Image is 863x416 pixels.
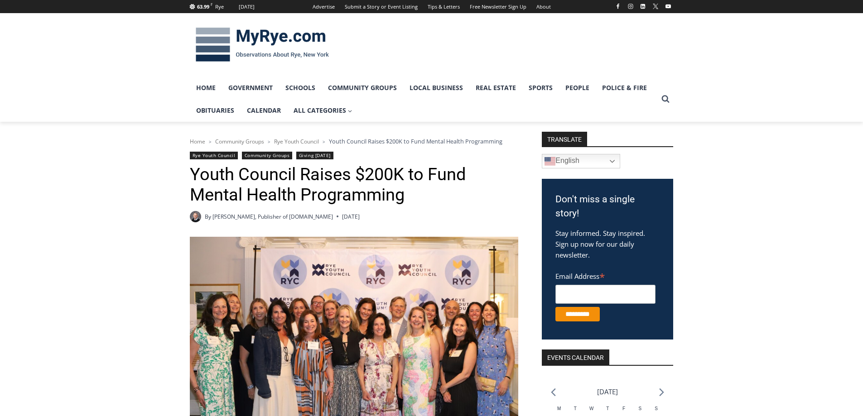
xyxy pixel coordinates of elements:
[638,406,641,411] span: S
[625,1,636,12] a: Instagram
[551,388,556,397] a: Previous month
[241,99,287,122] a: Calendar
[403,77,469,99] a: Local Business
[597,386,618,398] li: [DATE]
[190,164,518,206] h1: Youth Council Raises $200K to Fund Mental Health Programming
[222,77,279,99] a: Government
[296,152,333,159] a: Giving [DATE]
[612,1,623,12] a: Facebook
[650,1,661,12] a: X
[190,21,335,68] img: MyRye.com
[657,91,674,107] button: View Search Form
[555,192,660,221] h3: Don't miss a single story!
[190,77,222,99] a: Home
[268,139,270,145] span: >
[542,154,620,168] a: English
[190,211,201,222] a: Author image
[655,406,658,411] span: S
[622,406,625,411] span: F
[242,152,292,159] a: Community Groups
[589,406,593,411] span: W
[574,406,577,411] span: T
[190,99,241,122] a: Obituaries
[190,77,657,122] nav: Primary Navigation
[542,132,587,146] strong: TRANSLATE
[215,3,224,11] div: Rye
[342,212,360,221] time: [DATE]
[557,406,561,411] span: M
[190,152,238,159] a: Rye Youth Council
[190,138,205,145] a: Home
[659,388,664,397] a: Next month
[209,139,212,145] span: >
[211,2,212,7] span: F
[469,77,522,99] a: Real Estate
[555,267,656,283] label: Email Address
[294,105,352,115] span: All Categories
[274,138,319,145] a: Rye Youth Council
[323,139,325,145] span: >
[522,77,559,99] a: Sports
[637,1,648,12] a: Linkedin
[215,138,264,145] a: Community Groups
[190,137,518,146] nav: Breadcrumbs
[279,77,322,99] a: Schools
[205,212,211,221] span: By
[197,3,209,10] span: 63.99
[287,99,359,122] a: All Categories
[212,213,333,220] a: [PERSON_NAME], Publisher of [DOMAIN_NAME]
[322,77,403,99] a: Community Groups
[329,137,502,145] span: Youth Council Raises $200K to Fund Mental Health Programming
[663,1,674,12] a: YouTube
[542,349,609,365] h2: Events Calendar
[559,77,596,99] a: People
[545,156,555,167] img: en
[239,3,255,11] div: [DATE]
[596,77,653,99] a: Police & Fire
[606,406,609,411] span: T
[555,228,660,260] p: Stay informed. Stay inspired. Sign up now for our daily newsletter.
